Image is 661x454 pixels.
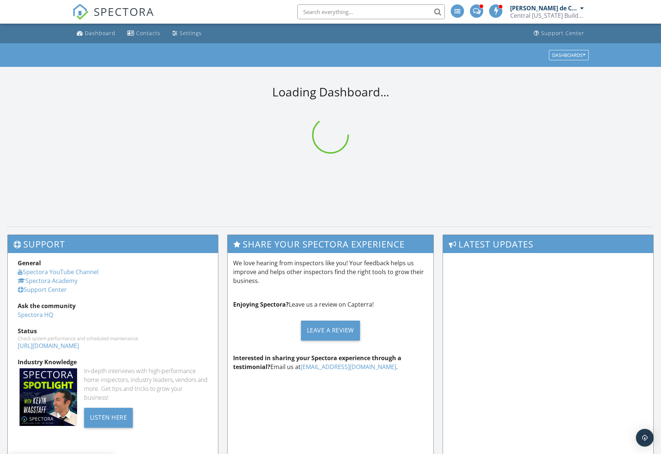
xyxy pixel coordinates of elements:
[124,27,163,40] a: Contacts
[18,286,67,294] a: Support Center
[228,235,433,253] h3: Share Your Spectora Experience
[72,10,154,25] a: SPECTORA
[233,315,428,346] a: Leave a Review
[74,27,118,40] a: Dashboard
[18,335,208,341] div: Check system performance and scheduled maintenance.
[549,50,589,60] button: Dashboards
[233,259,428,285] p: We love hearing from inspectors like you! Your feedback helps us improve and helps other inspecto...
[84,366,208,402] div: In-depth interviews with high-performance home inspectors, industry leaders, vendors and more. Ge...
[94,4,154,19] span: SPECTORA
[85,30,115,37] div: Dashboard
[443,235,653,253] h3: Latest Updates
[72,4,89,20] img: The Best Home Inspection Software - Spectora
[233,300,289,308] strong: Enjoying Spectora?
[18,327,208,335] div: Status
[18,277,77,285] a: Spectora Academy
[552,52,585,58] div: Dashboards
[136,30,160,37] div: Contacts
[636,429,654,447] div: Open Intercom Messenger
[233,354,401,371] strong: Interested in sharing your Spectora experience through a testimonial?
[169,27,205,40] a: Settings
[233,354,428,371] p: Email us at .
[18,342,79,350] a: [URL][DOMAIN_NAME]
[18,268,98,276] a: Spectora YouTube Channel
[18,259,41,267] strong: General
[8,235,218,253] h3: Support
[531,27,587,40] a: Support Center
[541,30,584,37] div: Support Center
[301,363,396,371] a: [EMAIL_ADDRESS][DOMAIN_NAME]
[180,30,202,37] div: Settings
[510,4,578,12] div: [PERSON_NAME] de Challouf
[20,368,77,426] img: Spectoraspolightmain
[297,4,445,19] input: Search everything...
[233,300,428,309] p: Leave us a review on Capterra!
[84,408,133,428] div: Listen Here
[18,358,208,366] div: Industry Knowledge
[18,311,53,319] a: Spectora HQ
[84,413,133,421] a: Listen Here
[510,12,584,19] div: Central Florida Building Inspectors
[301,321,360,341] div: Leave a Review
[18,301,208,310] div: Ask the community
